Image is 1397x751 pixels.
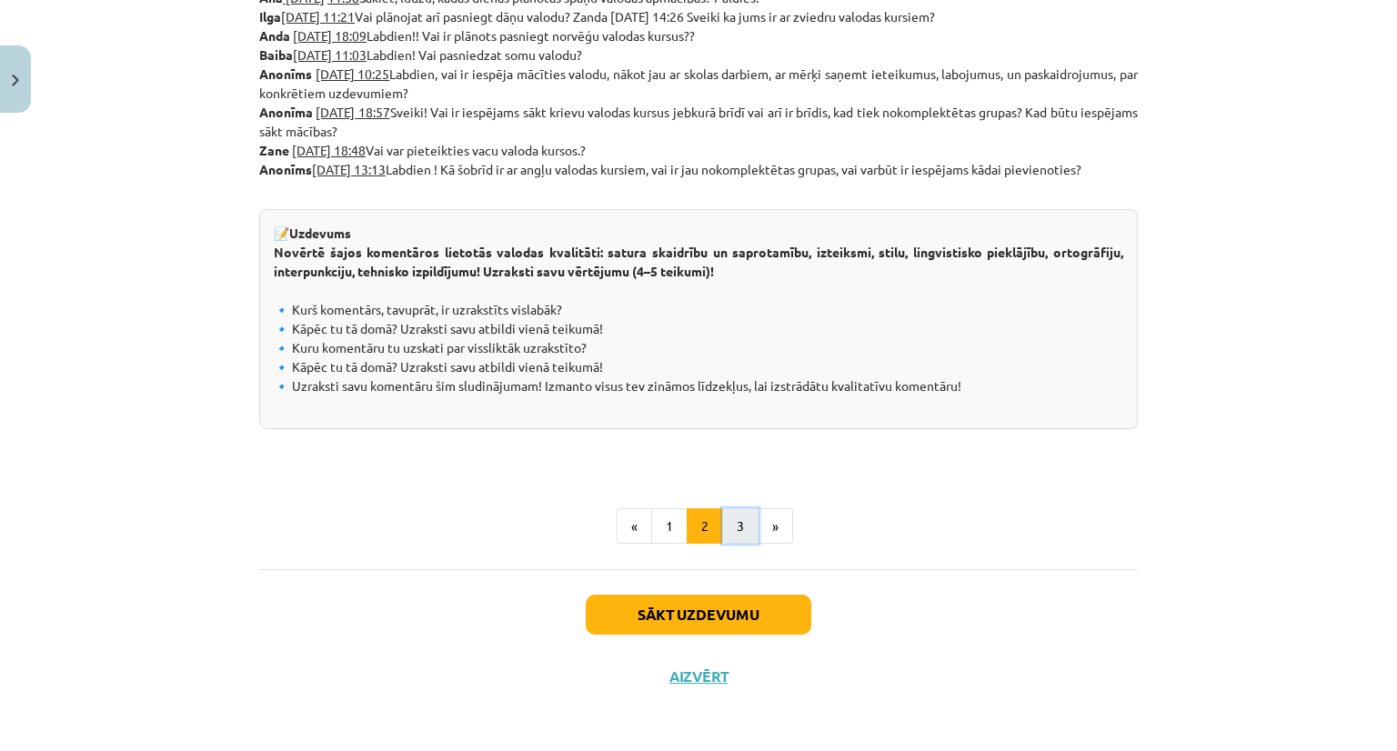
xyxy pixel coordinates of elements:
[259,65,312,82] strong: Anonīms
[316,104,389,120] u: [DATE] 18:57
[651,508,688,545] button: 1
[722,508,759,545] button: 3
[259,142,289,158] strong: Zane
[12,75,19,86] img: icon-close-lesson-0947bae3869378f0d4975bcd49f059093ad1ed9edebbc8119c70593378902aed.svg
[259,46,293,63] strong: Baiba
[293,46,367,63] u: [DATE] 11:03
[617,508,652,545] button: «
[292,142,366,158] u: [DATE] 18:48
[259,8,281,25] strong: Ilga
[259,508,1138,545] nav: Page navigation example
[664,667,733,686] button: Aizvērt
[316,65,390,82] u: [DATE] 10:25
[312,161,386,177] u: [DATE] 13:13
[586,595,811,635] button: Sākt uzdevumu
[259,104,313,120] strong: Anonīma
[289,225,351,241] b: Uzdevums
[259,209,1138,429] div: 📝 🔹 Kurš komentārs, tavuprāt, ir uzrakstīts vislabāk? 🔹 Kāpēc tu tā domā? Uzraksti savu atbildi v...
[293,27,367,44] u: [DATE] 18:09
[687,508,723,545] button: 2
[758,508,793,545] button: »
[259,27,290,44] strong: Anda
[274,244,1123,279] b: Novērtē šajos komentāros lietotās valodas kvalitāti: satura skaidrību un saprotamību, izteiksmi, ...
[259,161,312,177] strong: Anonīms
[281,8,355,25] u: [DATE] 11:21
